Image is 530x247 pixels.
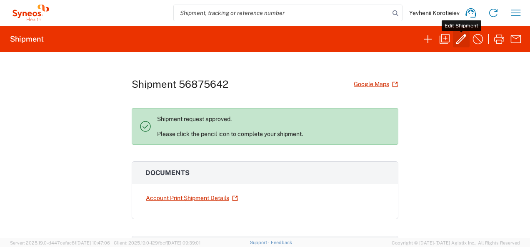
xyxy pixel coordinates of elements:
[76,240,110,245] span: [DATE] 10:47:06
[114,240,200,245] span: Client: 2025.19.0-129fbcf
[167,240,200,245] span: [DATE] 09:39:01
[132,78,228,90] h1: Shipment 56875642
[174,5,390,21] input: Shipment, tracking or reference number
[145,191,238,205] a: Account Print Shipment Details
[392,239,520,247] span: Copyright © [DATE]-[DATE] Agistix Inc., All Rights Reserved
[10,240,110,245] span: Server: 2025.19.0-d447cefac8f
[271,240,292,245] a: Feedback
[353,77,398,91] a: Google Maps
[250,240,271,245] a: Support
[409,9,460,17] span: Yevhenii Korotieiev
[10,34,44,44] h2: Shipment
[157,115,391,138] p: Shipment request approved. Please click the pencil icon to complete your shipment.
[145,169,190,177] span: Documents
